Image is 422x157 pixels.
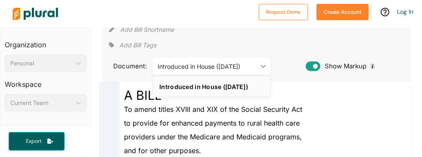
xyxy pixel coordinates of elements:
[10,59,72,68] div: Personal
[159,83,264,90] div: Introduced in House ([DATE])
[124,88,161,103] span: A BILL
[320,62,366,71] span: Show Markup
[109,39,156,52] div: Add tags
[5,72,87,91] h3: Workspace
[124,105,302,114] span: To amend titles XVIII and XIX of the Social Security Act
[259,4,308,20] button: Request Demo
[9,132,65,151] button: Export
[397,8,413,15] a: Log In
[124,132,302,141] span: providers under the Medicare and Medicaid programs,
[120,22,174,36] button: Add Bill Shortname
[124,146,201,155] span: and for other purposes.
[316,7,369,16] a: Create Account
[20,138,47,145] span: Export
[369,62,376,70] div: Tooltip anchor
[119,41,156,49] span: Add Bill Tags
[124,119,300,127] span: to provide for enhanced payments to rural health care
[153,77,270,96] a: Introduced in House ([DATE])
[158,62,257,71] div: Introduced in House ([DATE])
[316,4,369,20] button: Create Account
[10,99,72,108] div: Current Team
[109,62,142,71] span: Document:
[5,32,87,51] h3: Organization
[259,7,308,16] a: Request Demo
